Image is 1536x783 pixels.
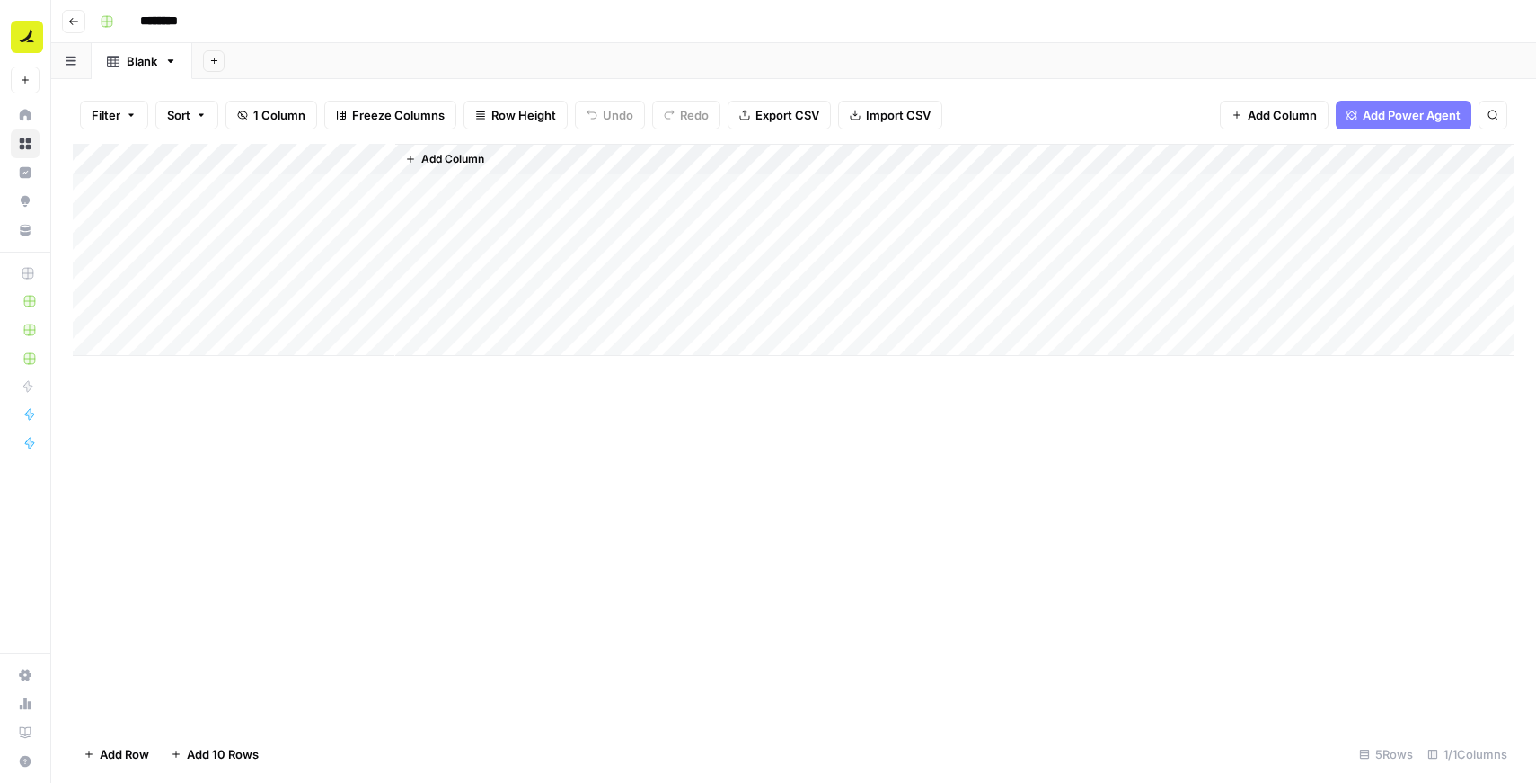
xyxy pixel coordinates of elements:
span: Add Column [1248,106,1317,124]
span: Add Power Agent [1363,106,1461,124]
button: Sort [155,101,218,129]
a: Settings [11,661,40,690]
span: Freeze Columns [352,106,445,124]
span: Redo [680,106,709,124]
button: Add Column [398,147,491,171]
div: 5 Rows [1352,740,1420,769]
a: Learning Hub [11,718,40,747]
span: Add Row [100,745,149,763]
span: 1 Column [253,106,305,124]
button: Add Column [1220,101,1329,129]
span: Add Column [421,151,484,167]
button: Help + Support [11,747,40,776]
div: 1/1 Columns [1420,740,1514,769]
a: Browse [11,129,40,158]
button: Add 10 Rows [160,740,269,769]
span: Import CSV [866,106,931,124]
button: Export CSV [728,101,831,129]
button: Redo [652,101,720,129]
a: Usage [11,690,40,718]
span: Filter [92,106,120,124]
a: Home [11,101,40,129]
button: Workspace: Ramp [11,14,40,59]
button: Add Power Agent [1336,101,1471,129]
span: Undo [603,106,633,124]
a: Blank [92,43,192,79]
a: Insights [11,158,40,187]
span: Add 10 Rows [187,745,259,763]
button: Import CSV [838,101,942,129]
button: Filter [80,101,148,129]
a: Opportunities [11,187,40,216]
a: Your Data [11,216,40,245]
span: Export CSV [755,106,819,124]
img: Ramp Logo [11,21,43,53]
div: Blank [127,52,157,70]
span: Row Height [491,106,556,124]
button: Undo [575,101,645,129]
span: Sort [167,106,190,124]
button: Freeze Columns [324,101,456,129]
button: Add Row [73,740,160,769]
button: 1 Column [225,101,317,129]
button: Row Height [463,101,568,129]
